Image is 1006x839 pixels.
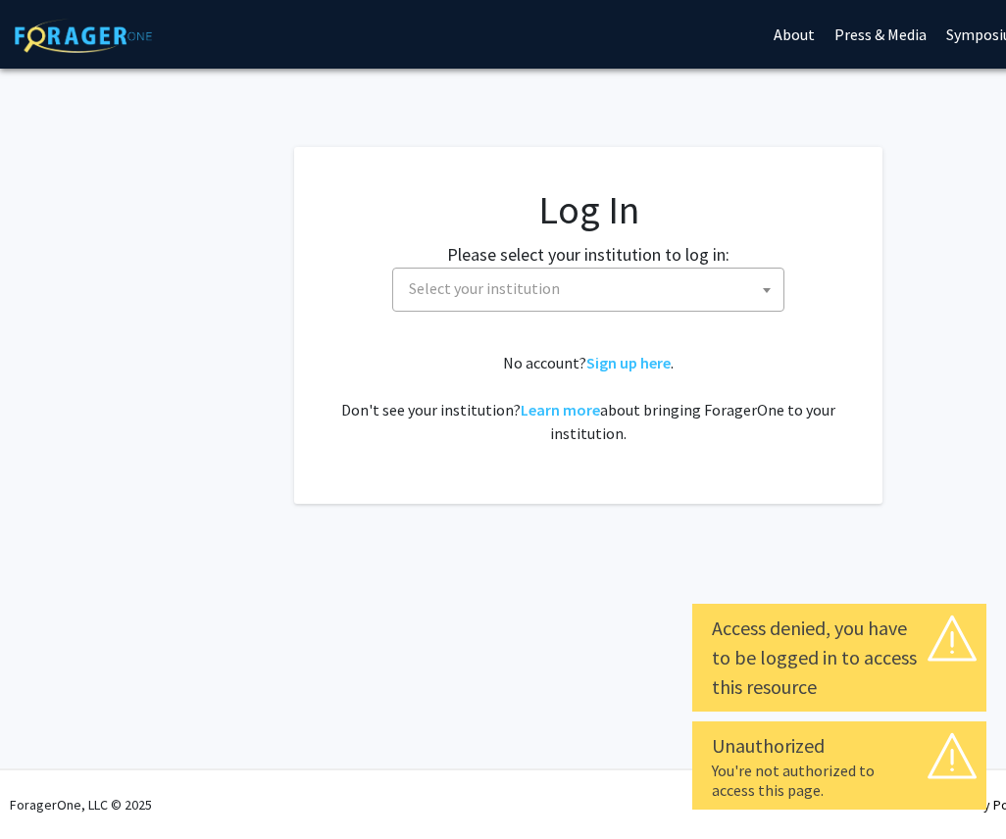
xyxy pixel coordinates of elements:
[409,278,560,298] span: Select your institution
[333,351,843,445] div: No account? . Don't see your institution? about bringing ForagerOne to your institution.
[521,400,600,419] a: Learn more about bringing ForagerOne to your institution
[586,353,671,372] a: Sign up here
[15,19,152,53] img: ForagerOne Logo
[712,761,967,800] div: You're not authorized to access this page.
[447,241,729,268] label: Please select your institution to log in:
[333,186,843,233] h1: Log In
[10,770,152,839] div: ForagerOne, LLC © 2025
[392,268,784,312] span: Select your institution
[401,269,783,309] span: Select your institution
[712,731,967,761] div: Unauthorized
[712,614,967,702] div: Access denied, you have to be logged in to access this resource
